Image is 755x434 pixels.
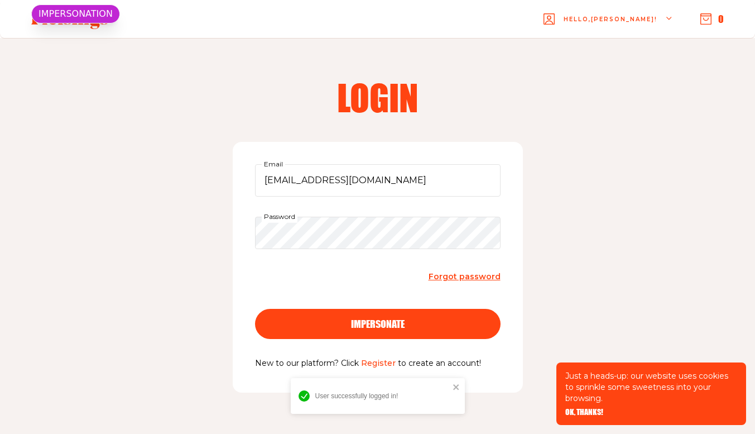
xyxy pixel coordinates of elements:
[235,79,521,115] h2: Login
[31,4,120,23] div: IMPERSONATION
[315,392,449,400] div: User successfully logged in!
[429,271,501,282] span: Forgot password
[429,269,501,284] a: Forgot password
[564,15,657,41] span: Hello, [PERSON_NAME] !
[262,211,297,223] label: Password
[361,358,396,368] a: Register
[700,13,724,25] button: 0
[255,357,501,370] p: New to our platform? Click to create an account!
[255,164,501,197] input: Email
[453,383,460,392] button: close
[351,319,405,329] span: impersonate
[565,370,737,404] p: Just a heads-up: our website uses cookies to sprinkle some sweetness into your browsing.
[255,309,501,339] button: impersonate
[255,217,501,249] input: Password
[262,158,285,170] label: Email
